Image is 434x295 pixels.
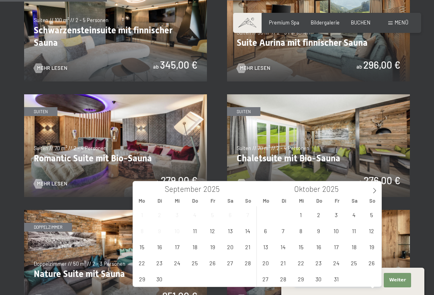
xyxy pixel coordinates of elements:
img: Chaletsuite mit Bio-Sauna [227,94,410,197]
span: Di [151,198,168,203]
a: Bildergalerie [311,19,340,26]
span: September 19, 2025 [205,239,220,254]
span: September 21, 2025 [240,239,256,254]
a: Nature Suite mit Sauna [24,210,207,214]
span: September 11, 2025 [187,223,203,238]
a: Mehr Lesen [237,65,270,72]
span: September 26, 2025 [205,255,220,271]
span: Oktober 4, 2025 [346,207,362,222]
span: Oktober 25, 2025 [346,255,362,271]
span: September 17, 2025 [169,239,185,254]
span: So [364,198,381,203]
span: Mehr Lesen [240,180,270,187]
span: September 2, 2025 [151,207,167,222]
span: Oktober 18, 2025 [346,239,362,254]
span: Oktober 26, 2025 [364,255,379,271]
span: Oktober 17, 2025 [328,239,344,254]
span: September 7, 2025 [240,207,256,222]
span: Oktober 11, 2025 [346,223,362,238]
a: Chaletsuite mit Bio-Sauna [227,94,410,98]
span: Oktober 3, 2025 [328,207,344,222]
a: Romantic Suite mit Bio-Sauna [24,94,207,98]
span: Mehr Lesen [240,65,270,72]
span: Oktober [294,185,320,193]
span: September 13, 2025 [222,223,238,238]
span: Oktober 20, 2025 [258,255,273,271]
span: September 27, 2025 [222,255,238,271]
span: September 16, 2025 [151,239,167,254]
img: Romantic Suite mit Bio-Sauna [24,94,207,197]
span: Oktober 24, 2025 [328,255,344,271]
span: September 10, 2025 [169,223,185,238]
span: September 1, 2025 [134,207,150,222]
input: Year [201,184,228,193]
span: Weiter [389,277,406,283]
span: Sa [222,198,240,203]
span: Oktober 28, 2025 [275,271,291,287]
span: Oktober 21, 2025 [275,255,291,271]
span: September 12, 2025 [205,223,220,238]
span: Oktober 23, 2025 [311,255,326,271]
span: Fr [204,198,222,203]
span: September 30, 2025 [151,271,167,287]
a: Mehr Lesen [34,65,68,72]
span: September 29, 2025 [134,271,150,287]
span: Fr [328,198,346,203]
input: Year [320,184,347,193]
span: Mehr Lesen [37,180,68,187]
span: September 28, 2025 [240,255,256,271]
span: Mo [257,198,275,203]
a: Mehr Lesen [34,180,68,187]
span: September 9, 2025 [151,223,167,238]
span: Sa [346,198,364,203]
span: Oktober 14, 2025 [275,239,291,254]
span: Oktober 15, 2025 [293,239,309,254]
span: Oktober 6, 2025 [258,223,273,238]
span: September 15, 2025 [134,239,150,254]
span: September 4, 2025 [187,207,203,222]
span: Oktober 10, 2025 [328,223,344,238]
span: Oktober 9, 2025 [311,223,326,238]
a: BUCHEN [351,19,371,26]
a: Premium Spa [269,19,299,26]
span: Do [310,198,328,203]
span: Oktober 1, 2025 [293,207,309,222]
span: Di [275,198,293,203]
span: Mi [293,198,310,203]
span: Oktober 27, 2025 [258,271,273,287]
span: Oktober 29, 2025 [293,271,309,287]
span: Mo [133,198,151,203]
span: September [165,185,201,193]
span: Mehr Lesen [37,65,68,72]
span: Oktober 22, 2025 [293,255,309,271]
span: September 25, 2025 [187,255,203,271]
span: September 8, 2025 [134,223,150,238]
button: Weiter [384,273,411,287]
span: Oktober 7, 2025 [275,223,291,238]
span: September 23, 2025 [151,255,167,271]
span: September 20, 2025 [222,239,238,254]
span: Menü [395,19,408,26]
span: Oktober 8, 2025 [293,223,309,238]
span: Oktober 19, 2025 [364,239,379,254]
span: September 22, 2025 [134,255,150,271]
span: Do [186,198,204,203]
span: September 6, 2025 [222,207,238,222]
span: Oktober 5, 2025 [364,207,379,222]
span: Oktober 31, 2025 [328,271,344,287]
a: Mehr Lesen [237,180,270,187]
span: Oktober 16, 2025 [311,239,326,254]
span: September 24, 2025 [169,255,185,271]
span: So [240,198,257,203]
span: September 3, 2025 [169,207,185,222]
span: September 5, 2025 [205,207,220,222]
span: Oktober 2, 2025 [311,207,326,222]
span: Oktober 30, 2025 [311,271,326,287]
span: September 18, 2025 [187,239,203,254]
span: Oktober 13, 2025 [258,239,273,254]
span: Oktober 12, 2025 [364,223,379,238]
span: Mi [168,198,186,203]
